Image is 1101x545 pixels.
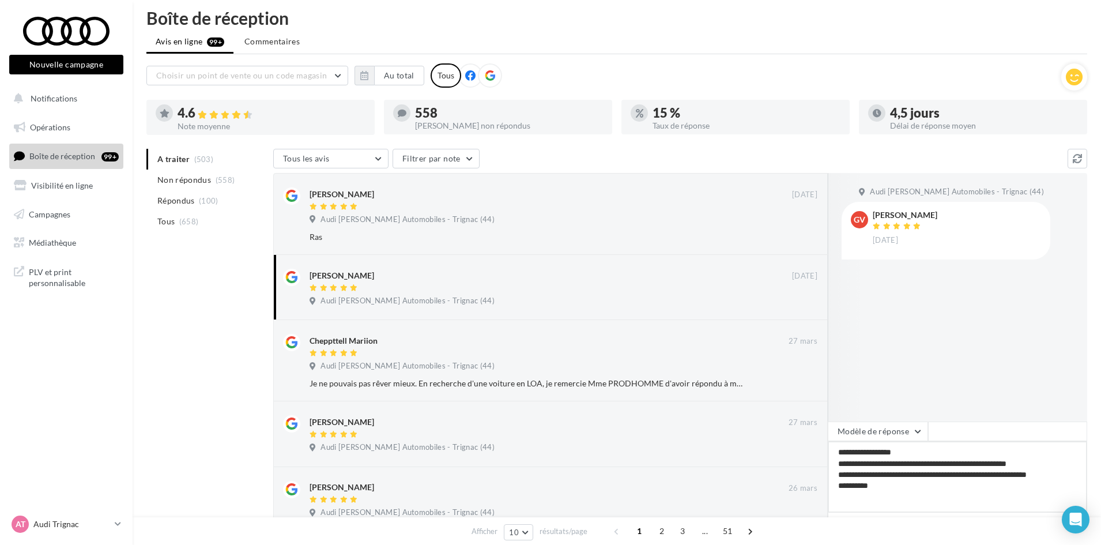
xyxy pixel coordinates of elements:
[431,63,461,88] div: Tous
[9,55,123,74] button: Nouvelle campagne
[789,336,817,347] span: 27 mars
[321,361,495,371] span: Audi [PERSON_NAME] Automobiles - Trignac (44)
[244,36,300,47] span: Commentaires
[321,442,495,453] span: Audi [PERSON_NAME] Automobiles - Trignac (44)
[890,122,1078,130] div: Délai de réponse moyen
[273,149,389,168] button: Tous les avis
[310,416,374,428] div: [PERSON_NAME]
[178,107,365,120] div: 4.6
[156,70,327,80] span: Choisir un point de vente ou un code magasin
[7,115,126,140] a: Opérations
[310,378,742,389] div: Je ne pouvais pas rêver mieux. En recherche d'une voiture en LOA, je remercie Mme PRODHOMME d'avo...
[199,196,218,205] span: (100)
[321,215,495,225] span: Audi [PERSON_NAME] Automobiles - Trignac (44)
[718,522,737,540] span: 51
[540,526,587,537] span: résultats/page
[7,260,126,294] a: PLV et print personnalisable
[29,264,119,289] span: PLV et print personnalisable
[854,214,865,225] span: GV
[653,122,840,130] div: Taux de réponse
[33,518,110,530] p: Audi Trignac
[630,522,648,540] span: 1
[673,522,692,540] span: 3
[146,9,1087,27] div: Boîte de réception
[789,483,817,494] span: 26 mars
[472,526,497,537] span: Afficher
[792,271,817,281] span: [DATE]
[7,231,126,255] a: Médiathèque
[374,66,424,85] button: Au total
[146,66,348,85] button: Choisir un point de vente ou un code magasin
[7,202,126,227] a: Campagnes
[509,528,519,537] span: 10
[157,174,211,186] span: Non répondus
[653,107,840,119] div: 15 %
[828,422,928,441] button: Modèle de réponse
[1062,506,1089,533] div: Open Intercom Messenger
[310,335,378,347] div: Cheppttell Mariion
[30,122,70,132] span: Opérations
[321,508,495,518] span: Audi [PERSON_NAME] Automobiles - Trignac (44)
[355,66,424,85] button: Au total
[9,513,123,535] a: AT Audi Trignac
[29,209,70,219] span: Campagnes
[321,296,495,306] span: Audi [PERSON_NAME] Automobiles - Trignac (44)
[393,149,480,168] button: Filtrer par note
[7,174,126,198] a: Visibilité en ligne
[216,175,235,185] span: (558)
[31,181,93,190] span: Visibilité en ligne
[873,211,937,219] div: [PERSON_NAME]
[157,216,175,227] span: Tous
[653,522,671,540] span: 2
[31,93,77,103] span: Notifications
[310,189,374,200] div: [PERSON_NAME]
[504,524,533,540] button: 10
[16,518,25,530] span: AT
[415,107,603,119] div: 558
[157,195,195,206] span: Répondus
[179,217,199,226] span: (658)
[310,482,374,493] div: [PERSON_NAME]
[283,153,330,163] span: Tous les avis
[101,152,119,161] div: 99+
[29,151,95,161] span: Boîte de réception
[415,122,603,130] div: [PERSON_NAME] non répondus
[310,270,374,281] div: [PERSON_NAME]
[792,190,817,200] span: [DATE]
[789,418,817,428] span: 27 mars
[890,107,1078,119] div: 4,5 jours
[7,144,126,168] a: Boîte de réception99+
[7,87,121,111] button: Notifications
[696,522,714,540] span: ...
[873,235,898,246] span: [DATE]
[178,122,365,130] div: Note moyenne
[870,187,1044,197] span: Audi [PERSON_NAME] Automobiles - Trignac (44)
[310,231,742,243] div: Ras
[29,238,76,247] span: Médiathèque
